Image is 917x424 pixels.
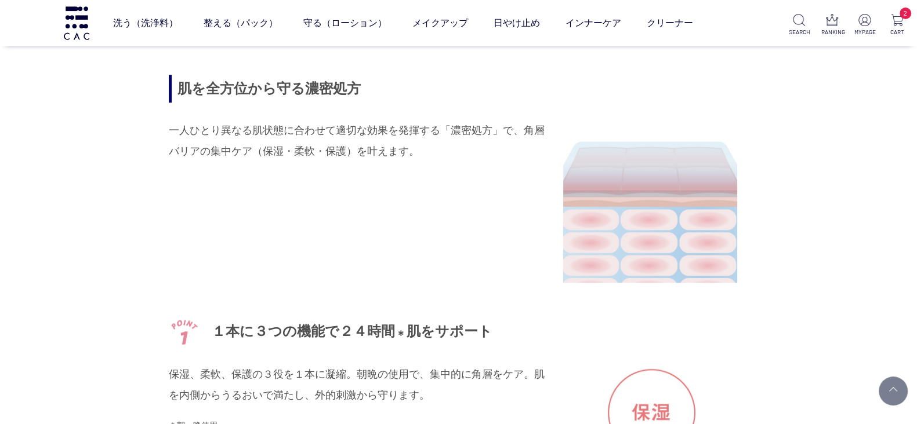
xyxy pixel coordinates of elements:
[887,28,908,36] p: CART
[395,328,407,341] sup: ＊
[854,28,875,36] p: MYPAGE
[204,7,278,39] a: 整える（パック）
[62,6,91,39] img: logo
[412,7,468,39] a: メイクアップ
[113,7,178,39] a: 洗う（洗浄料）
[821,28,842,36] p: RANKING
[169,317,749,346] div: １本に３つの機能で２４時間 肌をサポート
[854,14,875,36] a: MYPAGE
[169,120,546,162] p: 一人ひとり異なる肌状態に合わせて適切な効果を発揮する「濃密処方」で、角層バリアの集中ケア（保湿・柔軟・保護）を叶えます。
[169,75,749,103] div: 肌を全方位から守る濃密処方
[788,14,809,36] a: SEARCH
[303,7,387,39] a: 守る（ローション）
[887,14,908,36] a: 2 CART
[494,7,540,39] a: 日やけ止め
[566,7,621,39] a: インナーケア
[647,7,693,39] a: クリーナー
[169,364,546,405] p: 保湿、柔軟、保護の３役を１本に凝縮。朝晩の使用で、集中的に角層をケア。肌を内側からうるおいで満たし、外的刺激から守ります。
[788,28,809,36] p: SEARCH
[821,14,842,36] a: RANKING
[563,120,737,283] img: イメージ
[169,318,212,346] img: ポイント１
[900,8,911,19] span: 2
